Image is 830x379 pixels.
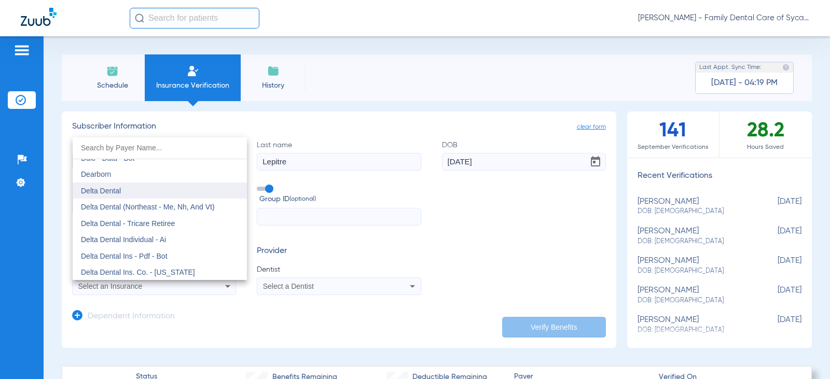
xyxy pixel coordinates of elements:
[73,137,247,159] input: dropdown search
[81,187,121,195] span: Delta Dental
[81,235,166,244] span: Delta Dental Individual - Ai
[81,203,215,211] span: Delta Dental (Northeast - Me, Nh, And Vt)
[81,268,195,276] span: Delta Dental Ins. Co. - [US_STATE]
[81,219,175,228] span: Delta Dental - Tricare Retiree
[81,170,111,178] span: Dearborn
[81,252,168,260] span: Delta Dental Ins - Pdf - Bot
